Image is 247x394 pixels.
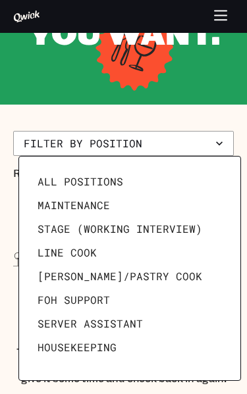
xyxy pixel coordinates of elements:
span: Server Assistant [38,317,143,330]
span: FOH Support [38,293,110,307]
ul: Filter by position [32,170,227,367]
span: All Positions [38,175,123,188]
span: Line Cook [38,246,97,259]
span: Stage (working interview) [38,222,202,235]
span: Maintenance [38,199,110,212]
span: [PERSON_NAME]/Pastry Cook [38,270,202,283]
span: Housekeeping [38,341,117,354]
span: Prep Cook [38,364,97,378]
